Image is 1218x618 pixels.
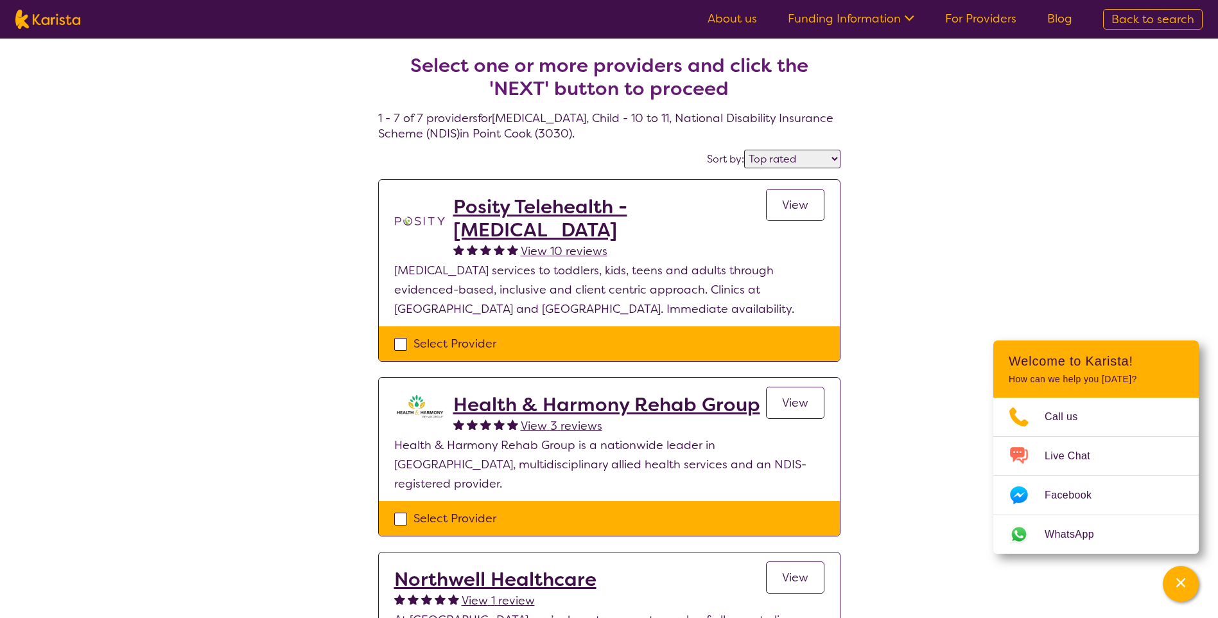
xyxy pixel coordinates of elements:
p: Health & Harmony Rehab Group is a nationwide leader in [GEOGRAPHIC_DATA], multidisciplinary allie... [394,436,824,493]
img: fullstar [494,244,505,255]
a: View [766,189,824,221]
a: Blog [1047,11,1072,26]
ul: Choose channel [993,398,1199,554]
img: fullstar [394,594,405,605]
img: fullstar [408,594,419,605]
h4: 1 - 7 of 7 providers for [MEDICAL_DATA] , Child - 10 to 11 , National Disability Insurance Scheme... [378,23,840,141]
a: Posity Telehealth - [MEDICAL_DATA] [453,195,766,242]
img: fullstar [453,419,464,430]
a: Web link opens in a new tab. [993,515,1199,554]
img: fullstar [480,244,491,255]
span: View 10 reviews [521,243,607,259]
img: ztak9tblhgtrn1fit8ap.png [394,393,446,419]
a: For Providers [945,11,1016,26]
span: View [782,395,808,411]
img: fullstar [467,419,478,430]
img: fullstar [480,419,491,430]
button: Channel Menu [1163,566,1199,602]
div: Channel Menu [993,340,1199,554]
span: View 1 review [462,593,535,608]
a: View [766,387,824,419]
span: Live Chat [1045,446,1106,466]
span: Call us [1045,407,1093,427]
img: fullstar [507,419,518,430]
img: fullstar [494,419,505,430]
img: fullstar [435,594,446,605]
span: View [782,197,808,213]
img: fullstar [467,244,478,255]
a: Funding Information [788,11,914,26]
span: View [782,570,808,585]
span: View 3 reviews [521,418,602,434]
h2: Select one or more providers and click the 'NEXT' button to proceed [394,54,825,100]
a: Back to search [1103,9,1203,30]
a: Health & Harmony Rehab Group [453,393,760,416]
img: Karista logo [15,10,80,29]
h2: Welcome to Karista! [1009,353,1183,369]
span: Back to search [1111,12,1194,27]
img: fullstar [507,244,518,255]
a: View 3 reviews [521,416,602,436]
img: fullstar [448,594,459,605]
a: View 1 review [462,591,535,610]
span: Facebook [1045,486,1107,505]
label: Sort by: [707,152,744,166]
img: fullstar [421,594,432,605]
a: Northwell Healthcare [394,568,596,591]
img: fullstar [453,244,464,255]
p: How can we help you [DATE]? [1009,374,1183,385]
a: About us [708,11,757,26]
a: View 10 reviews [521,242,607,261]
p: [MEDICAL_DATA] services to toddlers, kids, teens and adults through evidenced-based, inclusive an... [394,261,824,319]
img: t1bslo80pcylnzwjhndq.png [394,195,446,247]
span: WhatsApp [1045,525,1109,544]
a: View [766,561,824,594]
